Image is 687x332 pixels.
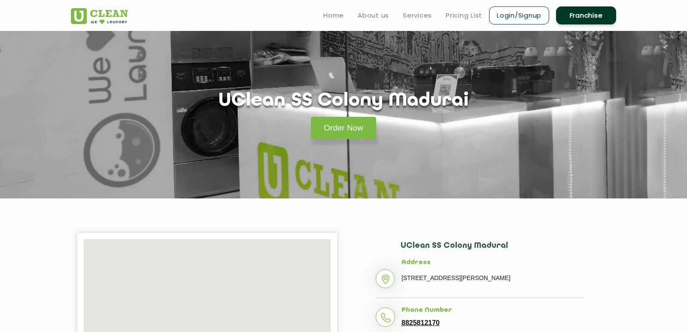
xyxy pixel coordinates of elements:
img: UClean Laundry and Dry Cleaning [71,8,128,24]
a: Pricing List [446,10,482,21]
p: [STREET_ADDRESS][PERSON_NAME] [401,271,584,284]
a: Franchise [556,6,616,24]
a: Services [403,10,432,21]
h1: UClean SS Colony Madurai [219,90,469,112]
h2: UClean SS Colony Madurai [401,241,584,259]
a: Home [323,10,344,21]
a: 8825812170 [401,319,440,327]
h5: Address [401,259,584,267]
a: Login/Signup [489,6,549,24]
a: About us [358,10,389,21]
h5: Phone Number [401,307,584,314]
a: Order Now [311,117,376,139]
